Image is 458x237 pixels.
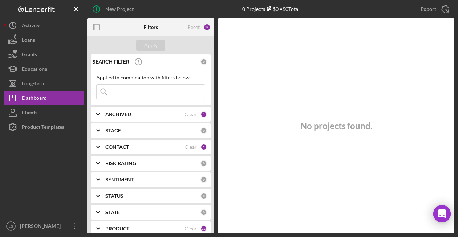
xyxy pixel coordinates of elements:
button: Dashboard [4,91,84,105]
div: 12 [200,225,207,232]
b: STATE [105,209,120,215]
button: Long-Term [4,76,84,91]
div: Clear [185,111,197,117]
div: Long-Term [22,76,46,93]
div: 0 [200,193,207,199]
div: Dashboard [22,91,47,107]
b: STATUS [105,193,123,199]
div: Reset [187,24,200,30]
b: RISK RATING [105,160,136,166]
div: 0 [200,209,207,216]
div: Apply [144,40,158,51]
div: Educational [22,62,49,78]
div: 1 [200,144,207,150]
b: SENTIMENT [105,177,134,183]
div: Open Intercom Messenger [433,205,451,222]
button: Apply [136,40,165,51]
div: Clear [185,226,197,232]
button: Educational [4,62,84,76]
button: Clients [4,105,84,120]
button: Activity [4,18,84,33]
div: 0 [200,58,207,65]
div: Applied in combination with filters below [96,75,205,81]
b: CONTACT [105,144,129,150]
div: New Project [105,2,134,16]
div: $0 [265,6,279,12]
div: Clients [22,105,37,122]
div: 0 [200,160,207,167]
h3: No projects found. [300,121,372,131]
div: Activity [22,18,40,34]
div: 14 [203,24,211,31]
b: Filters [143,24,158,30]
b: ARCHIVED [105,111,131,117]
b: SEARCH FILTER [93,59,129,65]
button: Loans [4,33,84,47]
div: 0 [200,176,207,183]
b: STAGE [105,128,121,134]
text: LG [9,224,13,228]
button: Export [413,2,454,16]
div: Clear [185,144,197,150]
button: New Project [87,2,141,16]
div: 1 [200,111,207,118]
div: Loans [22,33,35,49]
div: 0 Projects • $0 Total [242,6,300,12]
div: Grants [22,47,37,64]
div: 0 [200,127,207,134]
div: Export [421,2,436,16]
button: Product Templates [4,120,84,134]
div: Product Templates [22,120,64,136]
div: [PERSON_NAME] [18,219,65,235]
b: PRODUCT [105,226,129,232]
button: LG[PERSON_NAME] [4,219,84,233]
button: Grants [4,47,84,62]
